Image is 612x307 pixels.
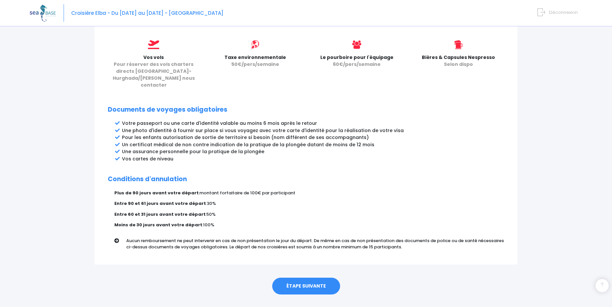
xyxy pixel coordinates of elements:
[148,40,159,49] img: icon_vols.svg
[114,222,202,228] strong: Moins de 30 jours avant votre départ
[113,61,195,88] span: Pour réserver des vols charters directs [GEOGRAPHIC_DATA]-Hurghada/[PERSON_NAME] nous contacter
[114,211,504,218] p: :
[114,222,504,228] p: :
[549,9,578,15] span: Déconnexion
[311,54,403,68] p: Le pourboire pour l'équipage
[113,20,504,27] h2: Non inclus dans votre croisière
[272,278,340,295] a: ÉTAPE SUIVANTE
[454,40,462,49] img: icon_biere.svg
[122,141,504,148] li: Un certificat médical de non contre indication de la pratique de la plongée datant de moins de 12...
[122,134,504,141] li: Pour les enfants autorisation de sortie de territoire si besoin (nom différent de ses accompagnants)
[71,10,223,16] span: Croisière Elba - Du [DATE] au [DATE] - [GEOGRAPHIC_DATA]
[126,237,509,250] p: Aucun remboursement ne peut intervenir en cas de non présentation le jour du départ. De même en c...
[108,54,199,89] p: Vos vols
[114,190,199,196] strong: Plus de 90 jours avant votre départ
[122,127,504,134] li: Une photo d'identité à fournir sur place si vous voyagez avec votre carte d'identité pour la réal...
[114,211,206,217] strong: Entre 60 et 31 jours avant votre départ
[114,200,504,207] p: :
[114,190,504,196] p: :
[207,200,216,207] span: 30%
[203,222,214,228] span: 100%
[114,200,206,207] strong: Entre 90 et 61 jours avant votre départ
[122,120,504,127] li: Votre passeport ou une carte d'identité valable au moins 6 mois après le retour
[122,155,504,162] li: Vos cartes de niveau
[444,61,473,68] span: Selon dispo
[108,176,504,183] h2: Conditions d'annulation
[352,40,361,49] img: icon_users@2x.png
[209,54,301,68] p: Taxe environnementale
[199,190,295,196] span: montant forfaitaire de 100€ par participant
[108,106,504,114] h2: Documents de voyages obligatoires
[231,61,279,68] span: 50€/pers/semaine
[413,54,504,68] p: Bières & Capsules Nespresso
[122,148,504,155] li: Une assurance personnelle pour la pratique de la plongée
[333,61,381,68] span: 60€/pers/semaine
[251,40,260,49] img: icon_environment.svg
[206,211,216,217] span: 50%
